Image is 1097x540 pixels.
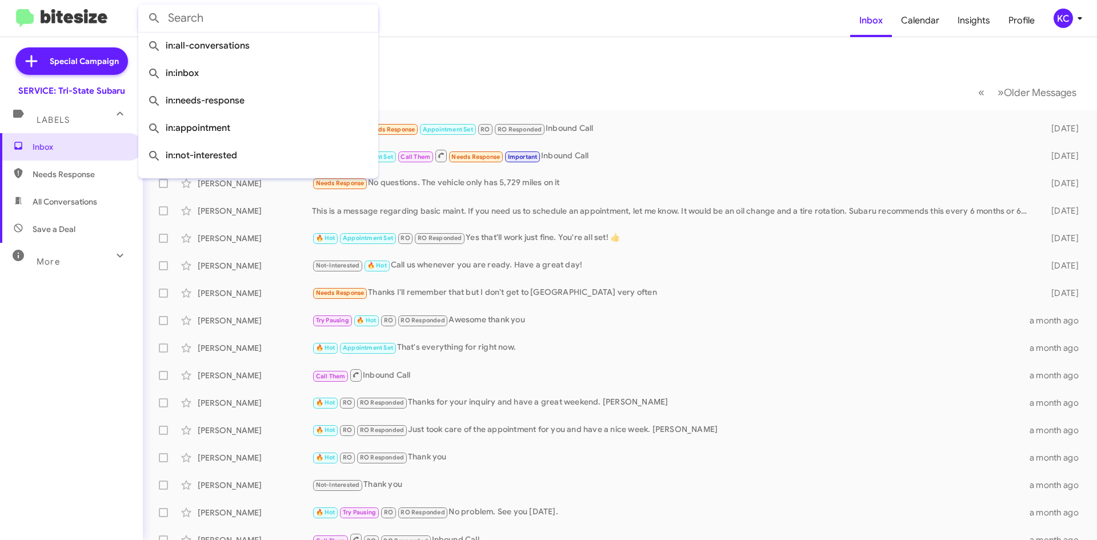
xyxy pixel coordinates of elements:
[343,426,352,434] span: RO
[1044,9,1084,28] button: KC
[316,481,360,489] span: Not-Interested
[33,223,75,235] span: Save a Deal
[312,423,1030,437] div: Just took care of the appointment for you and have a nice week. [PERSON_NAME]
[401,153,430,161] span: Call Them
[850,4,892,37] a: Inbox
[999,4,1044,37] a: Profile
[367,262,387,269] span: 🔥 Hot
[1054,9,1073,28] div: KC
[316,317,349,324] span: Try Pausing
[198,342,312,354] div: [PERSON_NAME]
[972,81,1083,104] nav: Page navigation example
[316,454,335,461] span: 🔥 Hot
[198,452,312,463] div: [PERSON_NAME]
[1030,425,1088,436] div: a month ago
[15,47,128,75] a: Special Campaign
[384,317,393,324] span: RO
[1030,342,1088,354] div: a month ago
[147,59,369,87] span: in:inbox
[1030,452,1088,463] div: a month ago
[1033,150,1088,162] div: [DATE]
[312,177,1033,190] div: No questions. The vehicle only has 5,729 miles on it
[198,397,312,409] div: [PERSON_NAME]
[508,153,538,161] span: Important
[198,315,312,326] div: [PERSON_NAME]
[367,126,415,133] span: Needs Response
[1030,397,1088,409] div: a month ago
[316,179,365,187] span: Needs Response
[312,341,1030,354] div: That's everything for right now.
[198,370,312,381] div: [PERSON_NAME]
[316,399,335,406] span: 🔥 Hot
[343,344,393,351] span: Appointment Set
[1033,178,1088,189] div: [DATE]
[147,114,369,142] span: in:appointment
[198,260,312,271] div: [PERSON_NAME]
[312,286,1033,299] div: Thanks I'll remember that but I don't get to [GEOGRAPHIC_DATA] very often
[1033,205,1088,217] div: [DATE]
[998,85,1004,99] span: »
[147,169,369,197] span: in:sold-verified
[147,87,369,114] span: in:needs-response
[343,454,352,461] span: RO
[978,85,984,99] span: «
[312,478,1030,491] div: Thank you
[147,142,369,169] span: in:not-interested
[1030,507,1088,518] div: a month ago
[360,399,404,406] span: RO Responded
[1033,287,1088,299] div: [DATE]
[991,81,1083,104] button: Next
[1033,260,1088,271] div: [DATE]
[198,287,312,299] div: [PERSON_NAME]
[971,81,991,104] button: Previous
[401,317,445,324] span: RO Responded
[33,196,97,207] span: All Conversations
[498,126,542,133] span: RO Responded
[138,5,378,32] input: Search
[401,509,445,516] span: RO Responded
[312,451,1030,464] div: Thank you
[316,373,346,380] span: Call Them
[316,509,335,516] span: 🔥 Hot
[312,205,1033,217] div: This is a message regarding basic maint. If you need us to schedule an appointment, let me know. ...
[312,231,1033,245] div: Yes that'll work just fine. You're all set! 👍
[948,4,999,37] a: Insights
[37,257,60,267] span: More
[198,233,312,244] div: [PERSON_NAME]
[312,121,1033,135] div: Inbound Call
[316,344,335,351] span: 🔥 Hot
[343,509,376,516] span: Try Pausing
[343,234,393,242] span: Appointment Set
[360,454,404,461] span: RO Responded
[1030,479,1088,491] div: a month ago
[418,234,462,242] span: RO Responded
[384,509,393,516] span: RO
[343,399,352,406] span: RO
[312,149,1033,163] div: Inbound Call
[147,32,369,59] span: in:all-conversations
[18,85,125,97] div: SERVICE: Tri-State Subaru
[316,426,335,434] span: 🔥 Hot
[1033,233,1088,244] div: [DATE]
[451,153,500,161] span: Needs Response
[37,115,70,125] span: Labels
[1030,315,1088,326] div: a month ago
[1033,123,1088,134] div: [DATE]
[357,317,376,324] span: 🔥 Hot
[50,55,119,67] span: Special Campaign
[1030,370,1088,381] div: a month ago
[33,169,130,180] span: Needs Response
[892,4,948,37] a: Calendar
[312,368,1030,382] div: Inbound Call
[481,126,490,133] span: RO
[360,426,404,434] span: RO Responded
[312,314,1030,327] div: Awesome thank you
[423,126,473,133] span: Appointment Set
[33,141,130,153] span: Inbox
[316,234,335,242] span: 🔥 Hot
[198,178,312,189] div: [PERSON_NAME]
